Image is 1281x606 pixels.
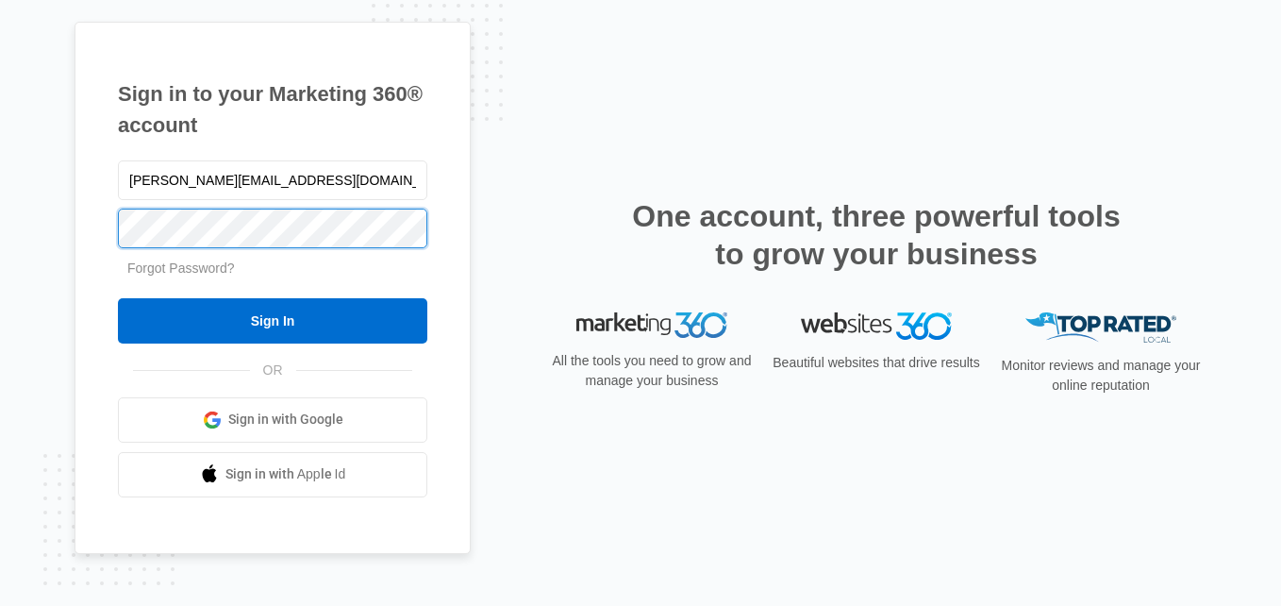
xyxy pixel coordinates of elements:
[225,464,346,484] span: Sign in with Apple Id
[801,312,952,340] img: Websites 360
[626,197,1126,273] h2: One account, three powerful tools to grow your business
[127,261,235,276] a: Forgot Password?
[995,356,1206,396] p: Monitor reviews and manage your online reputation
[771,353,982,373] p: Beautiful websites that drive results
[546,351,757,391] p: All the tools you need to grow and manage your business
[228,410,343,429] span: Sign in with Google
[118,78,427,141] h1: Sign in to your Marketing 360® account
[118,397,427,443] a: Sign in with Google
[250,361,296,380] span: OR
[118,298,427,344] input: Sign In
[576,312,727,339] img: Marketing 360
[118,160,427,200] input: Email
[118,452,427,497] a: Sign in with Apple Id
[1025,312,1176,344] img: Top Rated Local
